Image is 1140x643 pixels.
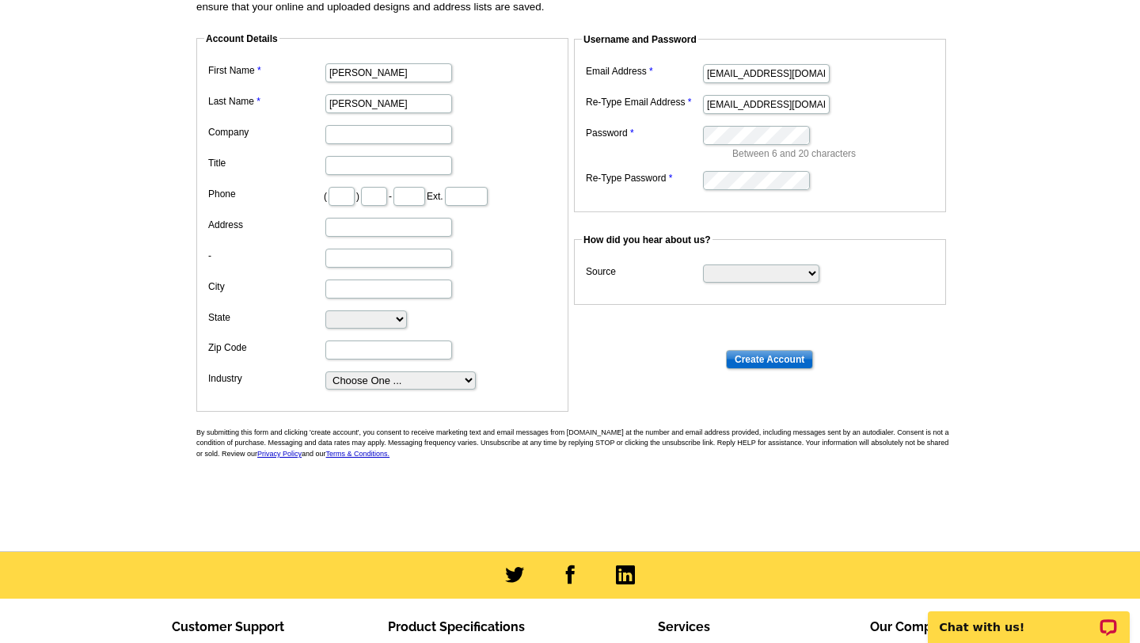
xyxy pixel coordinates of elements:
label: Re-Type Password [586,171,701,185]
legend: Username and Password [582,32,698,47]
label: Address [208,218,324,232]
span: Services [658,619,710,634]
legend: Account Details [204,32,279,46]
label: Phone [208,187,324,201]
label: Last Name [208,94,324,108]
span: Product Specifications [388,619,525,634]
input: Create Account [726,350,813,369]
label: Re-Type Email Address [586,95,701,109]
p: Between 6 and 20 characters [732,146,938,161]
label: Source [586,264,701,279]
legend: How did you hear about us? [582,233,712,247]
label: Title [208,156,324,170]
span: Customer Support [172,619,284,634]
label: State [208,310,324,325]
label: Industry [208,371,324,386]
a: Terms & Conditions. [326,450,390,458]
a: Privacy Policy [257,450,302,458]
span: Our Company [870,619,954,634]
label: First Name [208,63,324,78]
label: Company [208,125,324,139]
dd: ( ) - Ext. [204,183,560,207]
label: City [208,280,324,294]
label: Email Address [586,64,701,78]
label: Zip Code [208,341,324,355]
label: Password [586,126,701,140]
iframe: LiveChat chat widget [918,593,1140,643]
label: - [208,249,324,263]
p: By submitting this form and clicking 'create account', you consent to receive marketing text and ... [196,428,956,460]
